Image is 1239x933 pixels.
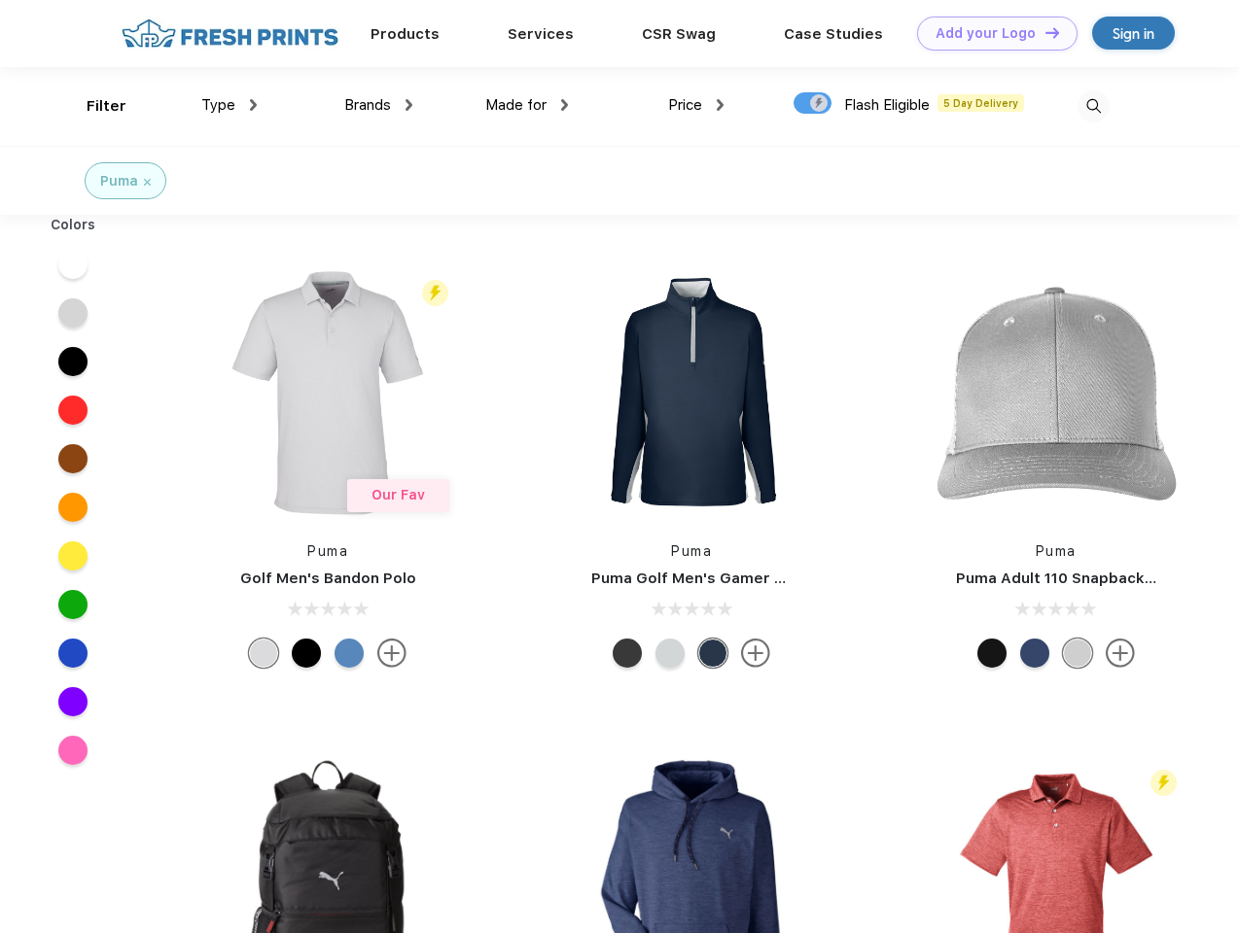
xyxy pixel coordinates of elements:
div: Navy Blazer [698,639,727,668]
div: Peacoat with Qut Shd [1020,639,1049,668]
a: Services [508,25,574,43]
img: dropdown.png [561,99,568,111]
img: more.svg [741,639,770,668]
img: dropdown.png [717,99,724,111]
div: Add your Logo [936,25,1036,42]
div: Puma Black [613,639,642,668]
img: more.svg [377,639,407,668]
span: Brands [344,96,391,114]
div: Sign in [1113,22,1154,45]
a: Golf Men's Bandon Polo [240,570,416,587]
span: Price [668,96,702,114]
a: Puma [1036,543,1077,559]
div: Quarry Brt Whit [1063,639,1092,668]
div: High Rise [249,639,278,668]
div: Colors [36,215,111,235]
img: more.svg [1106,639,1135,668]
span: Made for [485,96,547,114]
div: Filter [87,95,126,118]
div: Puma [100,171,138,191]
a: Puma Golf Men's Gamer Golf Quarter-Zip [591,570,899,587]
div: High Rise [655,639,685,668]
img: func=resize&h=266 [927,263,1186,522]
div: Puma Black [292,639,321,668]
img: dropdown.png [406,99,412,111]
img: fo%20logo%202.webp [116,17,344,51]
a: Puma [307,543,348,559]
img: DT [1045,27,1059,38]
span: 5 Day Delivery [938,94,1024,112]
img: func=resize&h=266 [198,263,457,522]
a: CSR Swag [642,25,716,43]
img: flash_active_toggle.svg [422,280,448,306]
span: Flash Eligible [844,96,930,114]
img: flash_active_toggle.svg [1150,770,1177,796]
a: Products [371,25,440,43]
div: Lake Blue [335,639,364,668]
img: filter_cancel.svg [144,179,151,186]
span: Our Fav [372,487,425,502]
span: Type [201,96,235,114]
img: func=resize&h=266 [562,263,821,522]
img: desktop_search.svg [1078,90,1110,122]
div: Pma Blk with Pma Blk [977,639,1007,668]
a: Puma [671,543,712,559]
a: Sign in [1092,17,1175,50]
img: dropdown.png [250,99,257,111]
